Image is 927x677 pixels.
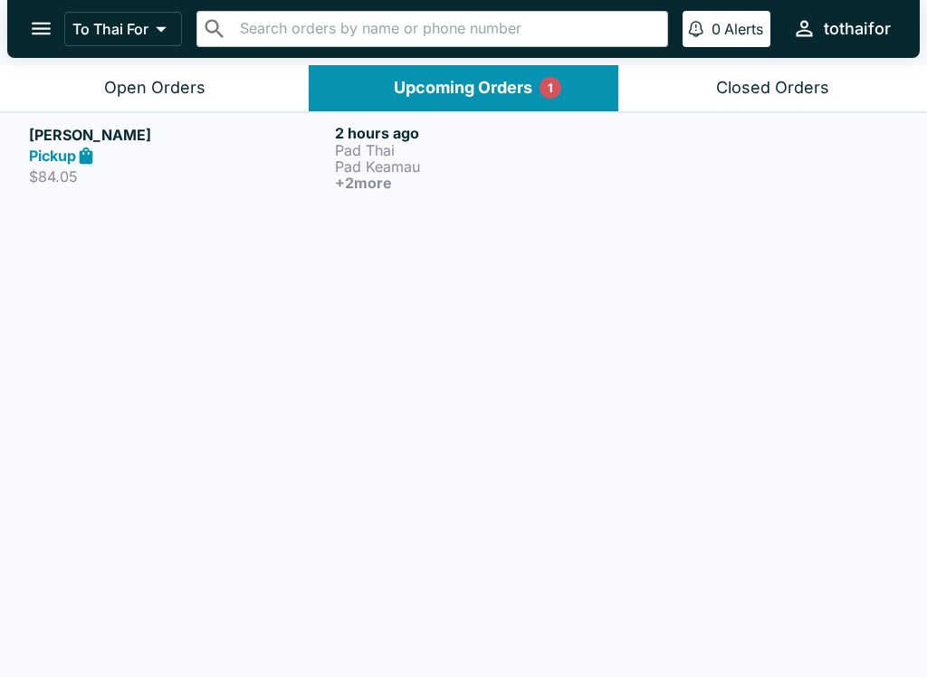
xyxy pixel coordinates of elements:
[64,12,182,46] button: To Thai For
[335,158,634,175] p: Pad Keamau
[335,142,634,158] p: Pad Thai
[785,9,898,48] button: tothaifor
[104,78,205,99] div: Open Orders
[72,20,148,38] p: To Thai For
[234,16,660,42] input: Search orders by name or phone number
[335,124,634,142] h6: 2 hours ago
[29,147,76,165] strong: Pickup
[724,20,763,38] p: Alerts
[29,124,328,146] h5: [PERSON_NAME]
[548,79,553,97] p: 1
[335,175,634,191] h6: + 2 more
[18,5,64,52] button: open drawer
[394,78,532,99] div: Upcoming Orders
[716,78,829,99] div: Closed Orders
[712,20,721,38] p: 0
[824,18,891,40] div: tothaifor
[29,167,328,186] p: $84.05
